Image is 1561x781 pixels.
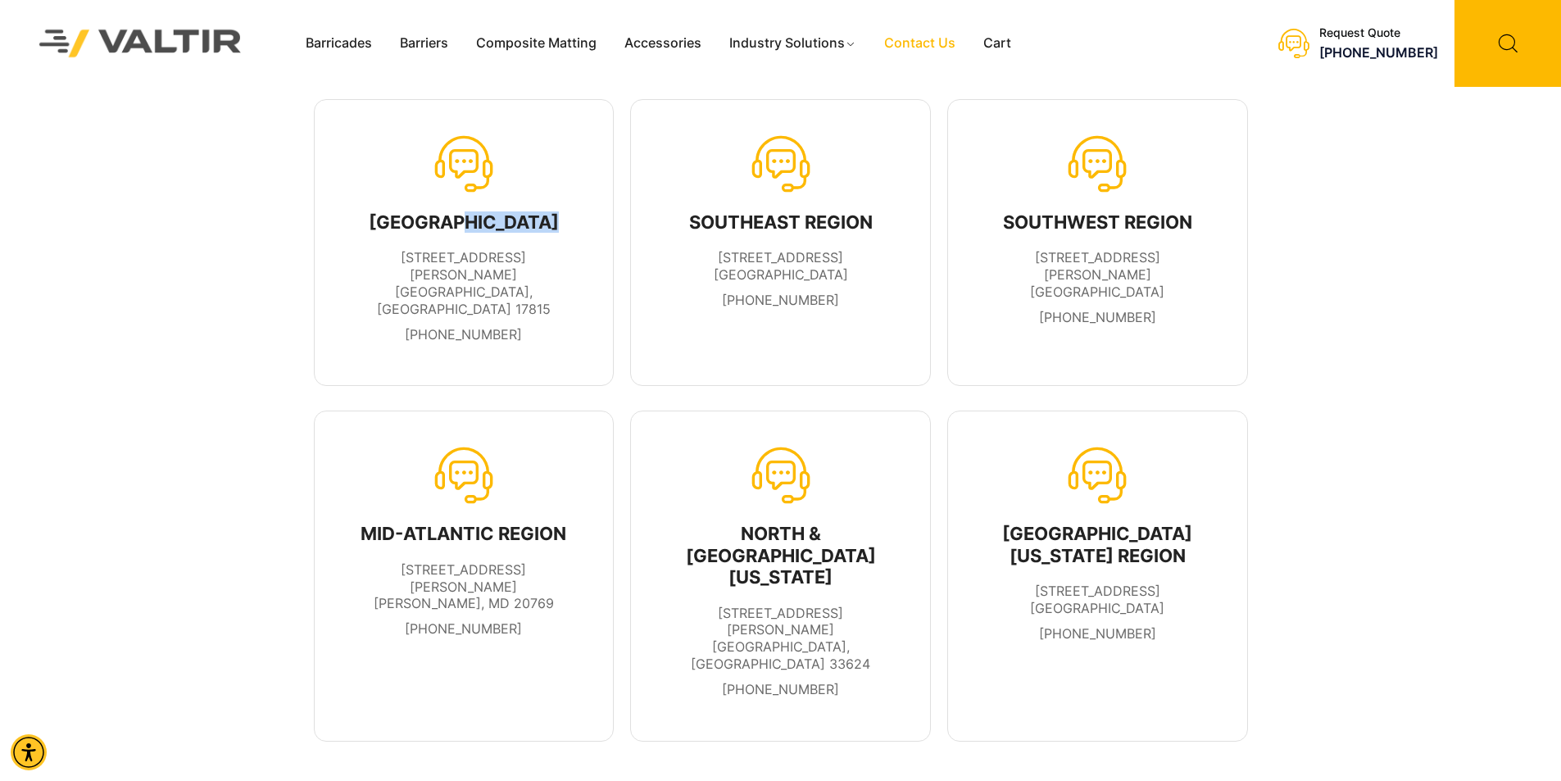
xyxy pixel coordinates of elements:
[1319,44,1438,61] a: call (888) 496-3625
[689,211,873,233] div: SOUTHEAST REGION
[969,31,1025,56] a: Cart
[11,734,47,770] div: Accessibility Menu
[1319,26,1438,40] div: Request Quote
[292,31,386,56] a: Barricades
[1039,309,1156,325] a: call +012345678
[1030,583,1164,616] span: [STREET_ADDRESS] [GEOGRAPHIC_DATA]
[715,31,870,56] a: Industry Solutions
[349,523,579,544] div: MID-ATLANTIC REGION
[722,292,839,308] a: call 770-947-5103
[386,31,462,56] a: Barriers
[714,249,848,283] span: [STREET_ADDRESS] [GEOGRAPHIC_DATA]
[462,31,610,56] a: Composite Matting
[405,620,522,637] a: call 301-666-3380
[18,8,263,78] img: Valtir Rentals
[610,31,715,56] a: Accessories
[1030,249,1164,300] span: [STREET_ADDRESS][PERSON_NAME] [GEOGRAPHIC_DATA]
[691,605,870,672] span: [STREET_ADDRESS][PERSON_NAME] [GEOGRAPHIC_DATA], [GEOGRAPHIC_DATA] 33624
[982,523,1213,566] div: [GEOGRAPHIC_DATA][US_STATE] REGION
[870,31,969,56] a: Contact Us
[1039,625,1156,642] a: call 954-984-4494
[722,681,839,697] a: call +012345678
[377,249,551,316] span: [STREET_ADDRESS][PERSON_NAME] [GEOGRAPHIC_DATA], [GEOGRAPHIC_DATA] 17815
[349,211,579,233] div: [GEOGRAPHIC_DATA]
[374,561,554,612] span: [STREET_ADDRESS][PERSON_NAME] [PERSON_NAME], MD 20769
[405,326,522,343] a: call tel:570-380-2856
[665,523,896,588] div: NORTH & [GEOGRAPHIC_DATA][US_STATE]
[982,211,1213,233] div: SOUTHWEST REGION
